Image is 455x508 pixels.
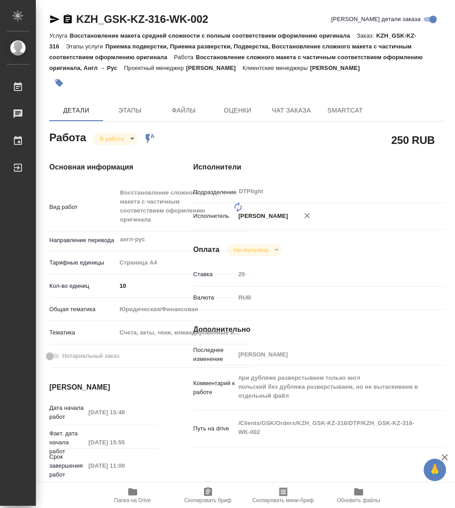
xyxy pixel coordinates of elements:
h4: [PERSON_NAME] [49,382,157,393]
p: Приемка подверстки, Приемка разверстки, Подверстка, Восстановление сложного макета с частичным со... [49,43,412,61]
span: Папка на Drive [114,497,151,504]
p: Тарифные единицы [49,258,117,267]
span: Чат заказа [270,105,313,116]
div: Счета, акты, чеки, командировочные и таможенные документы [117,325,251,340]
input: Пустое поле [235,348,425,361]
span: Скопировать мини-бриф [252,497,314,504]
input: Пустое поле [85,459,157,472]
p: Восстановление сложного макета с частичным соответствием оформлению оригинала, Англ → Рус [49,54,423,71]
span: Скопировать бриф [184,497,231,504]
p: Путь на drive [193,424,235,433]
button: Обновить файлы [321,483,396,508]
p: Валюта [193,293,235,302]
p: Вид работ [49,203,117,212]
h2: Работа [49,129,86,145]
p: Общая тематика [49,305,117,314]
p: Дата начала работ [49,404,85,421]
p: Восстановление макета средней сложности с полным соответствием оформлению оригинала [69,32,356,39]
button: Скопировать бриф [170,483,246,508]
button: Не оплачена [231,246,271,254]
p: Услуга [49,32,69,39]
input: Пустое поле [85,436,157,449]
h4: Исполнители [193,162,445,173]
input: Пустое поле [85,406,157,419]
button: Скопировать мини-бриф [246,483,321,508]
p: Клиентские менеджеры [243,65,310,71]
button: Папка на Drive [95,483,170,508]
span: Нотариальный заказ [62,352,119,360]
p: Направление перевода [49,236,117,245]
span: [PERSON_NAME] детали заказа [331,15,420,24]
p: Последнее изменение [193,346,235,364]
div: В работе [93,133,138,145]
h4: Оплата [193,244,220,255]
p: Работа [174,54,196,61]
button: Скопировать ссылку [62,14,73,25]
p: [PERSON_NAME] [310,65,367,71]
h4: Основная информация [49,162,157,173]
h2: 250 RUB [391,132,435,148]
p: Этапы услуги [66,43,105,50]
p: Комментарий к работе [193,379,235,397]
h4: Дополнительно [193,324,445,335]
span: Этапы [108,105,152,116]
p: Проектный менеджер [124,65,186,71]
p: [PERSON_NAME] [186,65,243,71]
button: 🙏 [424,459,446,481]
a: KZH_GSK-KZ-316-WK-002 [76,13,208,25]
span: Обновить файлы [337,497,380,504]
div: RUB [235,290,425,305]
span: Файлы [162,105,205,116]
div: Юридическая/Финансовая [117,302,251,317]
p: Ставка [193,270,235,279]
p: [PERSON_NAME] [235,212,288,221]
textarea: при дубляже разверстываем только англ польский без дубляжа разверстываем, но не вытаскиваем в отд... [235,370,425,404]
span: SmartCat [324,105,367,116]
p: Срок завершения работ [49,452,85,479]
input: Пустое поле [235,268,425,281]
textarea: /Clients/GSK/Orders/KZH_GSK-KZ-316/DTP/KZH_GSK-KZ-316-WK-002 [235,416,425,440]
span: 🙏 [427,460,442,479]
button: Добавить тэг [49,73,69,93]
span: Оценки [216,105,259,116]
button: Скопировать ссылку для ЯМессенджера [49,14,60,25]
p: Факт. дата начала работ [49,429,85,456]
p: Кол-во единиц [49,282,117,291]
p: Заказ: [357,32,376,39]
span: Детали [55,105,98,116]
div: В работе [227,244,282,256]
div: Страница А4 [117,255,251,270]
button: Удалить исполнителя [297,206,317,226]
button: В работе [97,135,127,143]
p: Тематика [49,328,117,337]
input: ✎ Введи что-нибудь [117,279,251,292]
